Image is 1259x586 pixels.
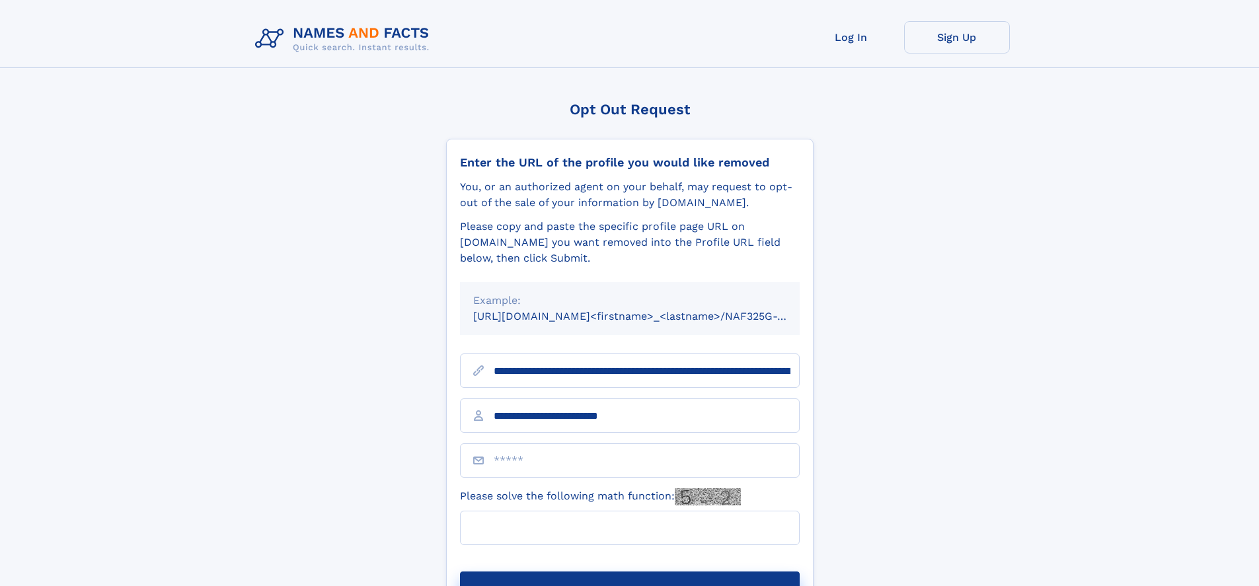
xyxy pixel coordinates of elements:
[460,219,800,266] div: Please copy and paste the specific profile page URL on [DOMAIN_NAME] you want removed into the Pr...
[904,21,1010,54] a: Sign Up
[460,179,800,211] div: You, or an authorized agent on your behalf, may request to opt-out of the sale of your informatio...
[473,310,825,322] small: [URL][DOMAIN_NAME]<firstname>_<lastname>/NAF325G-xxxxxxxx
[446,101,814,118] div: Opt Out Request
[473,293,786,309] div: Example:
[460,155,800,170] div: Enter the URL of the profile you would like removed
[460,488,741,505] label: Please solve the following math function:
[250,21,440,57] img: Logo Names and Facts
[798,21,904,54] a: Log In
